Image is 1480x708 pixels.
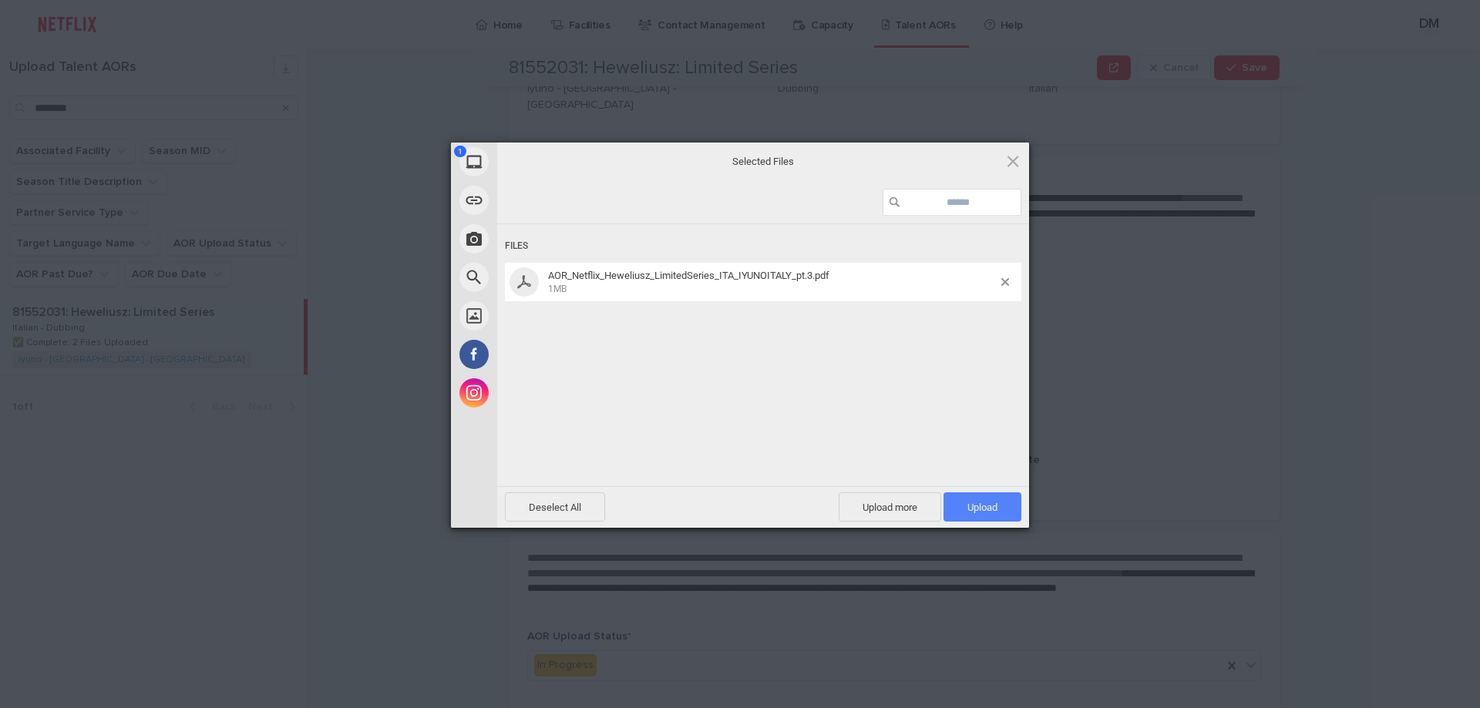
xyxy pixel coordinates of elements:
span: Deselect All [505,492,605,522]
div: Unsplash [451,297,636,335]
span: 1MB [548,284,567,294]
div: Link (URL) [451,181,636,220]
div: My Device [451,143,636,181]
div: Files [505,232,1021,260]
span: AOR_Netflix_Heweliusz_LimitedSeries_ITA_IYUNOITALY_pt.3.pdf [543,270,1001,295]
div: Instagram [451,374,636,412]
span: Upload more [839,492,941,522]
span: Selected Files [609,154,917,168]
span: 1 [454,146,466,157]
div: Take Photo [451,220,636,258]
span: Upload [967,502,997,513]
span: Upload [943,492,1021,522]
span: AOR_Netflix_Heweliusz_LimitedSeries_ITA_IYUNOITALY_pt.3.pdf [548,270,829,281]
div: Web Search [451,258,636,297]
div: Facebook [451,335,636,374]
span: Click here or hit ESC to close picker [1004,153,1021,169]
